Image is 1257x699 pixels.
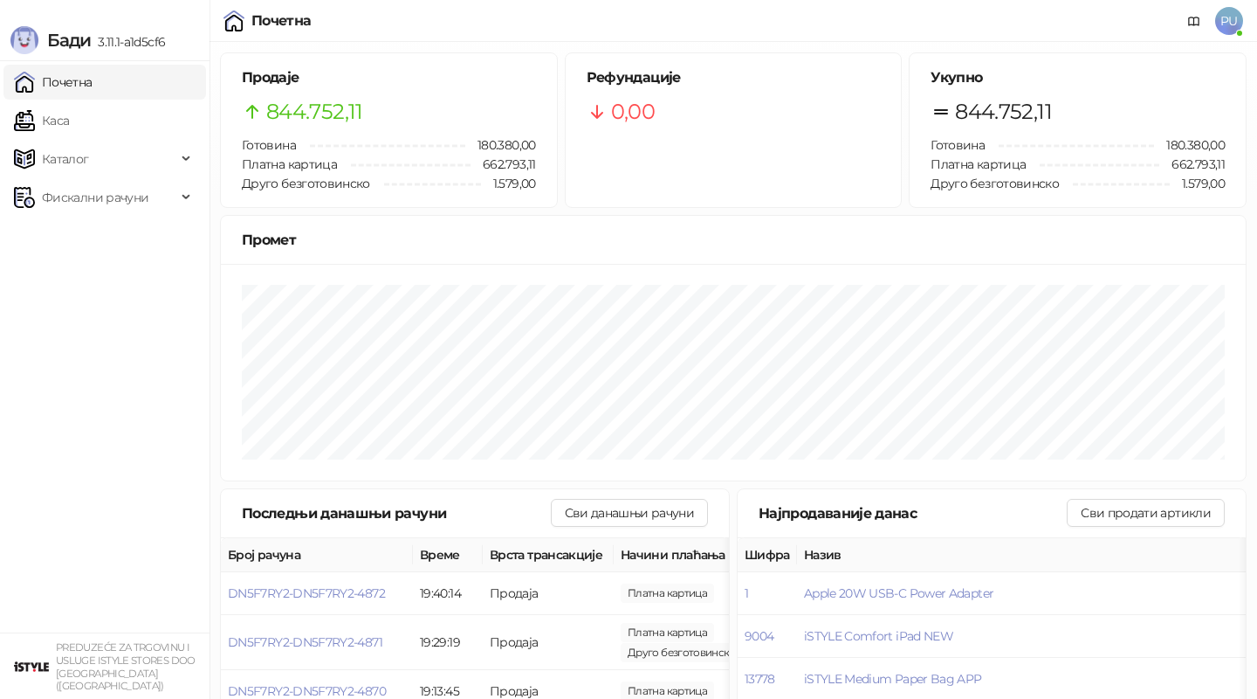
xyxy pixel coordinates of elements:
a: Почетна [14,65,93,100]
img: 64x64-companyLogo-77b92cf4-9946-4f36-9751-bf7bb5fd2c7d.png [14,649,49,684]
button: iSTYLE Comfort iPad NEW [804,628,953,644]
span: Платна картица [931,156,1026,172]
span: Платна картица [242,156,337,172]
span: 499,00 [621,643,743,662]
button: iSTYLE Medium Paper Bag APP [804,671,982,687]
button: DN5F7RY2-DN5F7RY2-4870 [228,683,386,699]
img: Logo [10,26,38,54]
small: PREDUZEĆE ZA TRGOVINU I USLUGE ISTYLE STORES DOO [GEOGRAPHIC_DATA] ([GEOGRAPHIC_DATA]) [56,641,196,692]
button: 9004 [745,628,773,644]
span: Готовина [242,137,296,153]
span: 662.793,11 [1159,155,1225,174]
td: 19:29:19 [413,615,483,670]
button: DN5F7RY2-DN5F7RY2-4871 [228,634,382,650]
span: Каталог [42,142,89,176]
span: 1.579,00 [1170,174,1225,193]
a: Каса [14,103,69,138]
span: 180.380,00 [1154,135,1225,155]
span: PU [1215,7,1243,35]
span: Друго безготовинско [931,176,1059,191]
span: 4.800,00 [621,623,714,642]
div: Најпродаваније данас [759,502,1067,524]
th: Начини плаћања [614,538,788,572]
span: 1.579,00 [481,174,536,193]
th: Врста трансакције [483,538,614,572]
span: 844.752,11 [266,95,363,128]
td: Продаја [483,615,614,670]
span: Готовина [931,137,985,153]
button: Сви продати артикли [1067,499,1225,527]
span: 0,00 [611,95,655,128]
span: 3.11.1-a1d5cf6 [91,34,165,50]
h5: Укупно [931,67,1225,88]
td: Продаја [483,572,614,615]
span: Фискални рачуни [42,180,148,215]
span: 844.752,11 [955,95,1052,128]
h5: Продаје [242,67,536,88]
th: Шифра [738,538,797,572]
button: Apple 20W USB-C Power Adapter [804,585,993,601]
th: Број рачуна [221,538,413,572]
button: 13778 [745,671,775,687]
div: Почетна [251,14,312,28]
div: Последњи данашњи рачуни [242,502,551,524]
button: Сви данашњи рачуни [551,499,708,527]
th: Време [413,538,483,572]
span: Бади [47,30,91,51]
td: 19:40:14 [413,572,483,615]
span: 662.793,11 [471,155,536,174]
span: Друго безготовинско [242,176,370,191]
h5: Рефундације [587,67,881,88]
a: Документација [1180,7,1208,35]
div: Промет [242,229,1225,251]
span: 180.380,00 [465,135,536,155]
button: 1 [745,585,748,601]
button: DN5F7RY2-DN5F7RY2-4872 [228,585,385,601]
span: 54.000,00 [621,584,714,603]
